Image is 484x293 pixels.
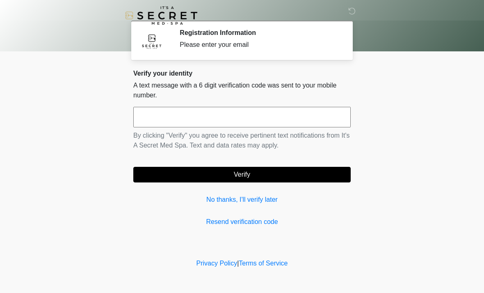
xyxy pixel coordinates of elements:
[133,195,351,205] a: No thanks, I'll verify later
[133,69,351,77] h2: Verify your identity
[180,29,338,37] h2: Registration Information
[125,6,197,25] img: It's A Secret Med Spa Logo
[133,167,351,182] button: Verify
[180,40,338,50] div: Please enter your email
[139,29,164,53] img: Agent Avatar
[239,260,288,267] a: Terms of Service
[133,217,351,227] a: Resend verification code
[196,260,237,267] a: Privacy Policy
[133,131,351,150] p: By clicking "Verify" you agree to receive pertinent text notifications from It's A Secret Med Spa...
[237,260,239,267] a: |
[133,81,351,100] p: A text message with a 6 digit verification code was sent to your mobile number.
